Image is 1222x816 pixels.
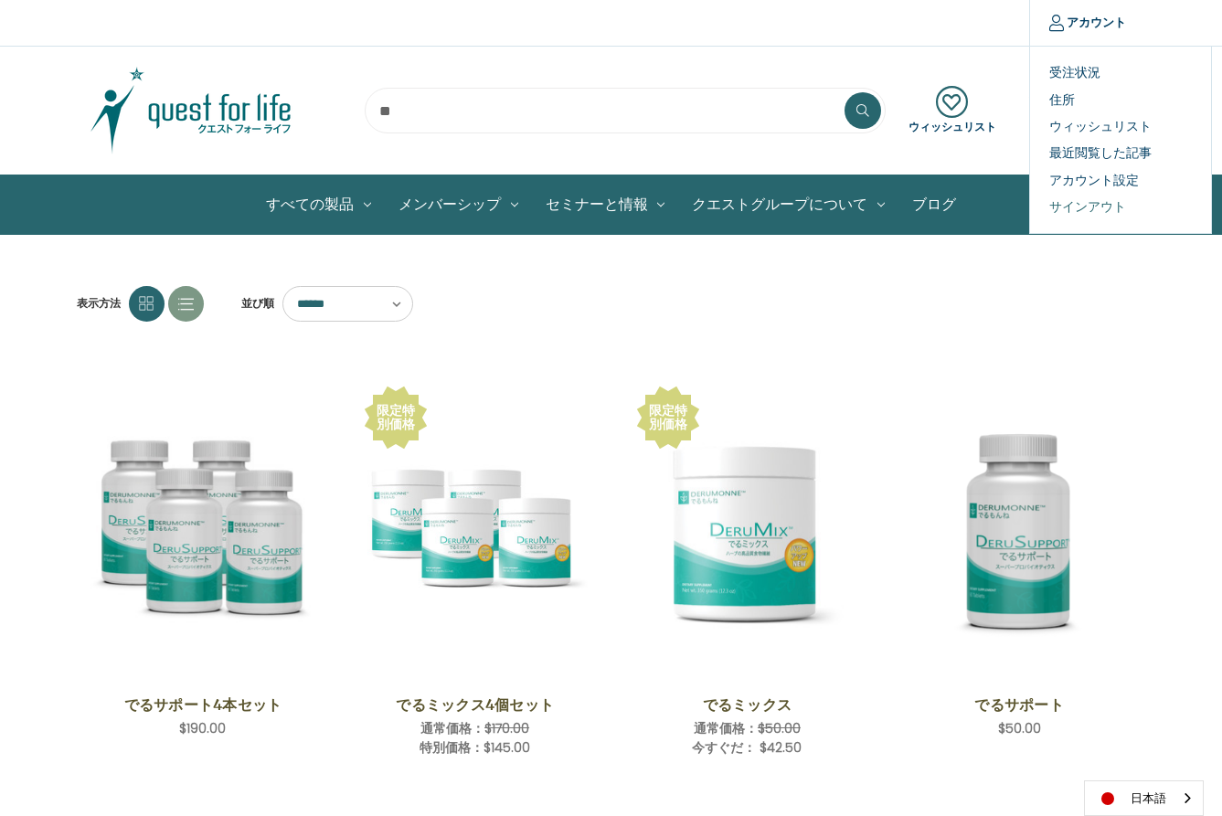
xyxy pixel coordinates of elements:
[484,719,529,737] span: $170.00
[77,65,305,156] img: クエスト・グループ
[77,295,121,312] span: 表示方法
[1085,781,1203,815] a: 日本語
[373,404,419,431] div: 限定特別価格
[760,738,802,757] span: $42.50
[998,719,1041,737] span: $50.00
[1030,140,1211,166] a: 最近閲覧した記事
[231,290,274,317] label: 並び順
[420,719,484,737] span: 通常価格：
[1030,194,1211,220] a: サインアウト
[1084,780,1204,816] aside: Language selected: 日本語
[917,694,1122,715] a: でるサポート
[1030,113,1211,140] a: ウィッシュリスト
[362,419,588,645] img: でるミックス4個セット
[694,719,758,737] span: 通常価格：
[100,694,305,715] a: でるサポート4本セット
[634,419,860,645] img: でるミックス
[420,738,483,757] span: 特別価格：
[179,719,226,737] span: $190.00
[907,419,1132,645] img: でるサポート
[90,419,316,645] img: でるサポート4本セット
[692,738,756,757] span: 今すぐだ：
[385,175,532,234] a: メンバーシップ
[532,175,679,234] a: セミナーと情報
[907,384,1132,681] a: DeruSupport,$50.00
[1030,59,1211,86] a: 受注状況
[483,738,530,757] span: $145.00
[1030,86,1211,112] a: 住所
[634,384,860,681] a: DeruMix,Was:$50.00, Now:$42.50
[1084,780,1204,816] div: Language
[898,175,970,234] a: ブログ
[678,175,898,234] a: クエストグループについて
[758,719,801,737] span: $50.00
[644,694,850,715] a: でるミックス
[645,404,691,431] div: 限定特別価格
[909,86,996,135] a: ウィッシュリスト
[372,694,578,715] a: でるミックス4個セット
[90,384,316,681] a: DeruSupport 4-Save Set,$190.00
[1030,167,1211,194] a: アカウント設定
[252,175,385,234] a: All Products
[362,384,588,681] a: DeruMix 4-Save Set,Was:$170.00, Now:$145.00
